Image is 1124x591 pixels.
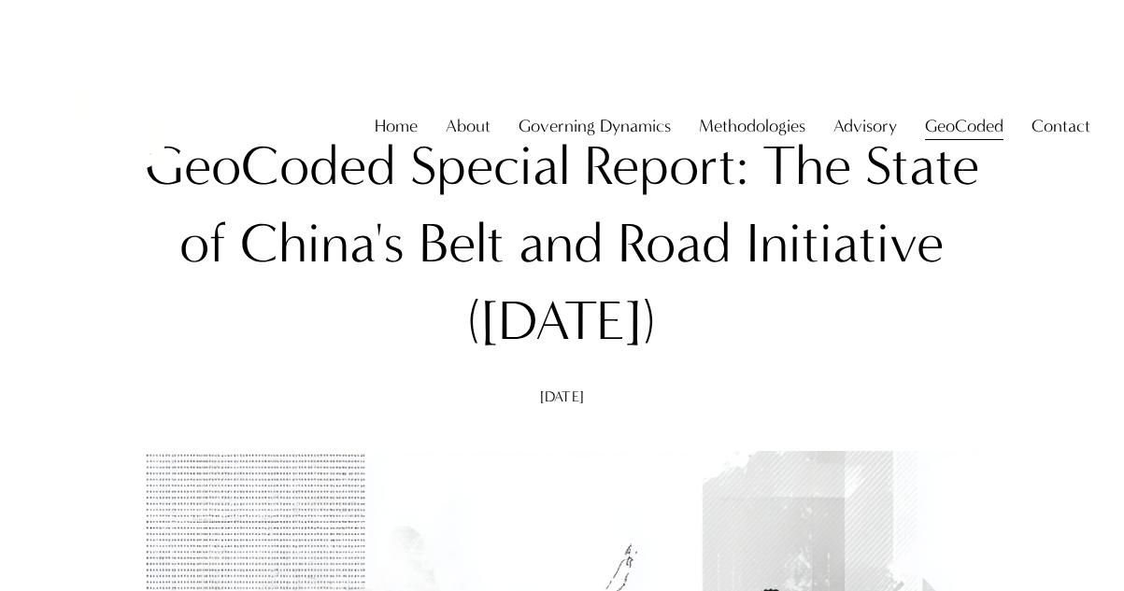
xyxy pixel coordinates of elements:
span: About [446,110,491,142]
h1: GeoCoded Special Report: The State of China's Belt and Road Initiative ([DATE]) [145,127,979,359]
a: folder dropdown [699,108,805,144]
span: GeoCoded [925,110,1003,142]
a: Home [375,108,418,144]
span: Contact [1032,110,1090,142]
a: folder dropdown [925,108,1003,144]
a: folder dropdown [833,108,897,144]
span: Methodologies [699,110,805,142]
span: [DATE] [540,387,584,405]
a: folder dropdown [519,108,671,144]
span: Governing Dynamics [519,110,671,142]
a: folder dropdown [1032,108,1090,144]
img: Christopher Sanchez &amp; Co. [34,40,206,212]
a: folder dropdown [446,108,491,144]
span: Advisory [833,110,897,142]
